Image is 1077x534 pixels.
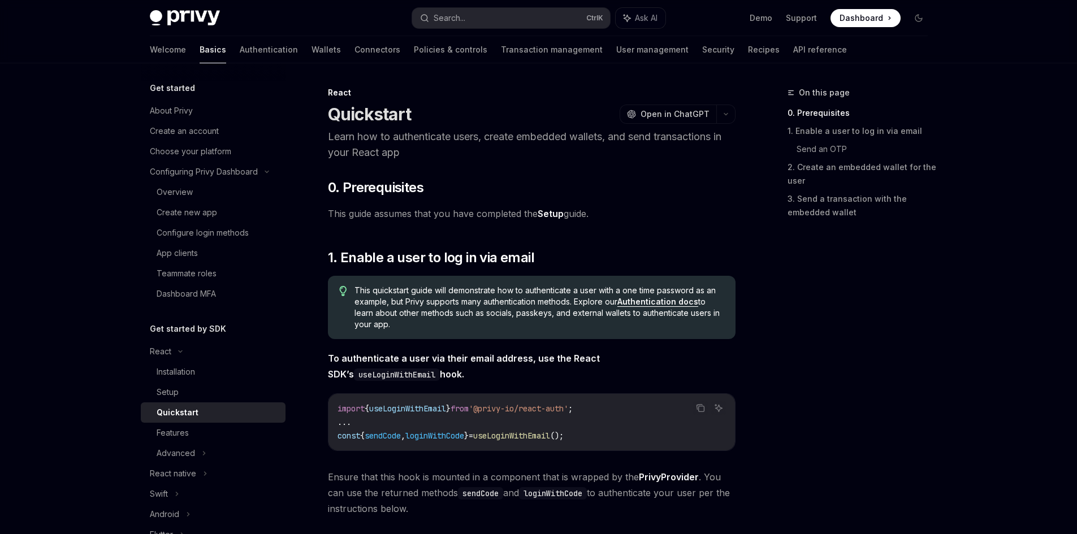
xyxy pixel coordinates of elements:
[369,403,446,414] span: useLoginWithEmail
[328,206,736,222] span: This guide assumes that you have completed the guide.
[150,104,193,118] div: About Privy
[620,105,716,124] button: Open in ChatGPT
[150,81,195,95] h5: Get started
[464,431,469,441] span: }
[354,285,724,330] span: This quickstart guide will demonstrate how to authenticate a user with a one time password as an ...
[519,487,587,500] code: loginWithCode
[750,12,772,24] a: Demo
[434,11,465,25] div: Search...
[550,431,564,441] span: ();
[141,382,286,402] a: Setup
[786,12,817,24] a: Support
[473,431,550,441] span: useLoginWithEmail
[141,423,286,443] a: Features
[360,431,365,441] span: {
[702,36,734,63] a: Security
[150,10,220,26] img: dark logo
[401,431,405,441] span: ,
[328,249,534,267] span: 1. Enable a user to log in via email
[141,362,286,382] a: Installation
[141,284,286,304] a: Dashboard MFA
[446,403,451,414] span: }
[141,141,286,162] a: Choose your platform
[141,121,286,141] a: Create an account
[157,185,193,199] div: Overview
[793,36,847,63] a: API reference
[748,36,780,63] a: Recipes
[141,182,286,202] a: Overview
[788,122,937,140] a: 1. Enable a user to log in via email
[693,401,708,415] button: Copy the contents from the code block
[150,165,258,179] div: Configuring Privy Dashboard
[788,158,937,190] a: 2. Create an embedded wallet for the user
[338,403,365,414] span: import
[788,104,937,122] a: 0. Prerequisites
[799,86,850,99] span: On this page
[412,8,610,28] button: Search...CtrlK
[157,287,216,301] div: Dashboard MFA
[150,145,231,158] div: Choose your platform
[157,246,198,260] div: App clients
[157,206,217,219] div: Create new app
[200,36,226,63] a: Basics
[157,226,249,240] div: Configure login methods
[617,297,698,307] a: Authentication docs
[469,431,473,441] span: =
[328,104,412,124] h1: Quickstart
[910,9,928,27] button: Toggle dark mode
[414,36,487,63] a: Policies & controls
[328,87,736,98] div: React
[157,385,179,399] div: Setup
[365,403,369,414] span: {
[240,36,298,63] a: Authentication
[797,140,937,158] a: Send an OTP
[157,267,217,280] div: Teammate roles
[141,263,286,284] a: Teammate roles
[328,179,423,197] span: 0. Prerequisites
[339,286,347,296] svg: Tip
[831,9,901,27] a: Dashboard
[840,12,883,24] span: Dashboard
[150,507,179,521] div: Android
[157,365,195,379] div: Installation
[788,190,937,222] a: 3. Send a transaction with the embedded wallet
[501,36,603,63] a: Transaction management
[405,431,464,441] span: loginWithCode
[150,124,219,138] div: Create an account
[616,8,665,28] button: Ask AI
[641,108,710,120] span: Open in ChatGPT
[150,322,226,336] h5: Get started by SDK
[586,14,603,23] span: Ctrl K
[711,401,726,415] button: Ask AI
[451,403,469,414] span: from
[354,36,400,63] a: Connectors
[328,353,600,380] strong: To authenticate a user via their email address, use the React SDK’s hook.
[150,36,186,63] a: Welcome
[328,129,736,160] p: Learn how to authenticate users, create embedded wallets, and send transactions in your React app
[338,417,351,427] span: ...
[150,345,171,358] div: React
[338,431,360,441] span: const
[568,403,573,414] span: ;
[157,426,189,440] div: Features
[635,12,658,24] span: Ask AI
[150,467,196,480] div: React native
[469,403,568,414] span: '@privy-io/react-auth'
[312,36,341,63] a: Wallets
[141,202,286,223] a: Create new app
[639,471,699,483] a: PrivyProvider
[141,223,286,243] a: Configure login methods
[538,208,564,220] a: Setup
[354,368,440,381] code: useLoginWithEmail
[328,469,736,516] span: Ensure that this hook is mounted in a component that is wrapped by the . You can use the returned...
[616,36,689,63] a: User management
[150,487,168,501] div: Swift
[365,431,401,441] span: sendCode
[141,402,286,423] a: Quickstart
[157,406,198,419] div: Quickstart
[141,243,286,263] a: App clients
[458,487,503,500] code: sendCode
[141,101,286,121] a: About Privy
[157,446,195,460] div: Advanced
